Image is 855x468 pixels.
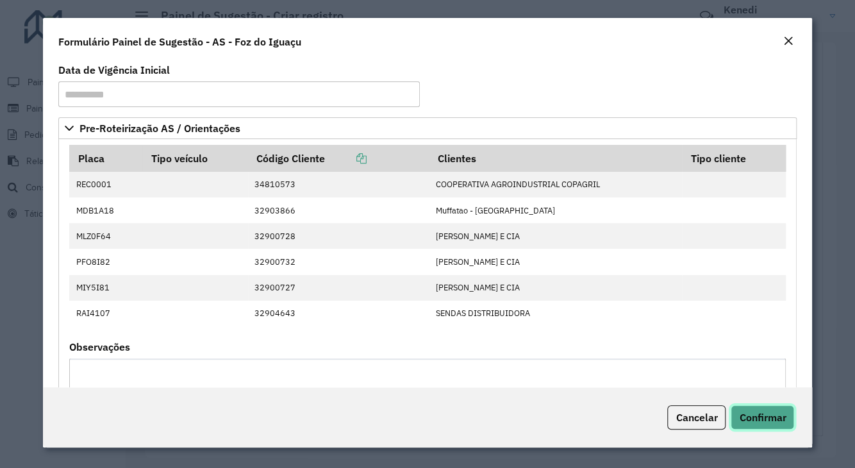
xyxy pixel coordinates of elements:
em: Fechar [783,36,793,46]
th: Tipo cliente [682,145,786,172]
td: [PERSON_NAME] E CIA [429,275,682,301]
span: Confirmar [739,411,786,424]
th: Clientes [429,145,682,172]
td: 32900727 [248,275,429,301]
td: 32900732 [248,249,429,274]
span: Pre-Roteirização AS / Orientações [79,123,240,133]
a: Copiar [325,152,366,165]
h4: Formulário Painel de Sugestão - AS - Foz do Iguaçu [58,34,301,49]
button: Confirmar [731,405,794,430]
th: Tipo veículo [142,145,247,172]
td: COOPERATIVA AGROINDUSTRIAL COPAGRIL [429,172,682,197]
td: SENDAS DISTRIBUIDORA [429,301,682,326]
td: MIY5I81 [69,275,142,301]
td: 34810573 [248,172,429,197]
td: 32903866 [248,197,429,223]
td: Muffatao - [GEOGRAPHIC_DATA] [429,197,682,223]
button: Cancelar [667,405,726,430]
label: Data de Vigência Inicial [58,62,170,78]
th: Placa [69,145,142,172]
td: MDB1A18 [69,197,142,223]
td: 32904643 [248,301,429,326]
td: [PERSON_NAME] E CIA [429,223,682,249]
td: PFO8I82 [69,249,142,274]
a: Pre-Roteirização AS / Orientações [58,117,797,139]
td: 32900728 [248,223,429,249]
td: REC0001 [69,172,142,197]
td: RAI4107 [69,301,142,326]
span: Cancelar [676,411,717,424]
button: Close [779,33,797,50]
td: MLZ0F64 [69,223,142,249]
label: Observações [69,339,130,355]
td: [PERSON_NAME] E CIA [429,249,682,274]
th: Código Cliente [248,145,429,172]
